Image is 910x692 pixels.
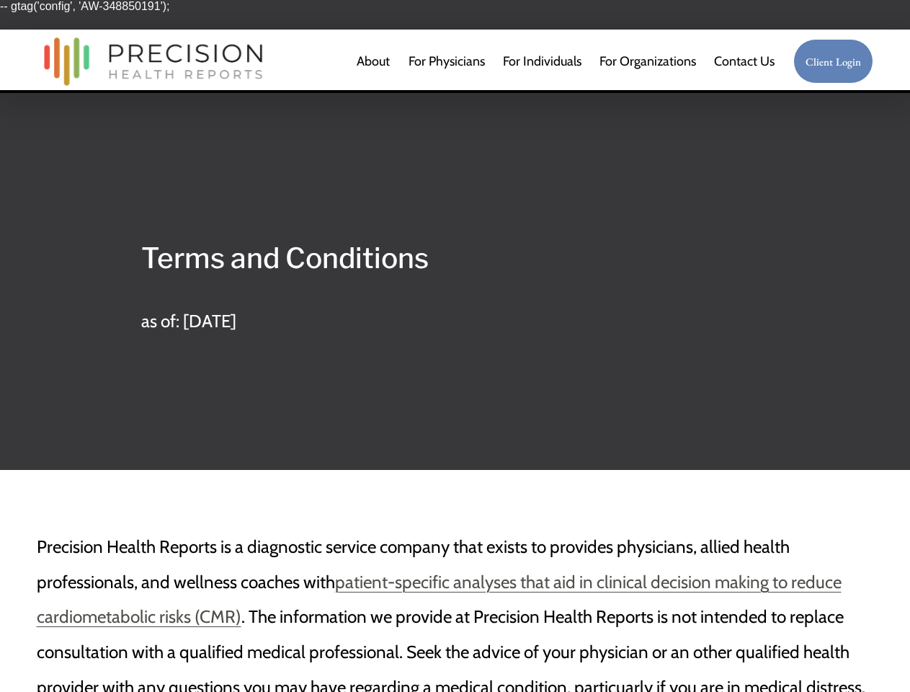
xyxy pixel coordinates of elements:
img: Precision Health Reports [37,31,270,92]
span: For Organizations [599,48,696,74]
a: For Individuals [503,47,581,76]
a: patient-specific analyses that aid in clinical decision making to reduce cardiometabolic risks (CMR) [37,572,842,628]
h2: Terms and Conditions [141,236,769,281]
p: as of: [DATE] [141,304,769,340]
a: Client Login [793,39,874,84]
a: For Physicians [409,47,485,76]
a: About [357,47,390,76]
a: folder dropdown [599,47,696,76]
a: Contact Us [714,47,775,76]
